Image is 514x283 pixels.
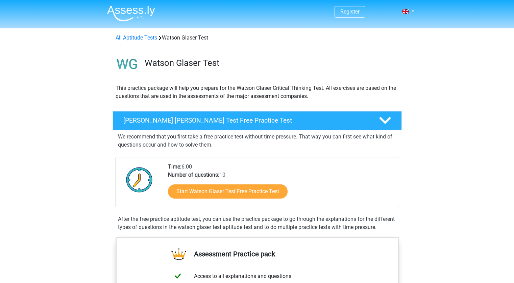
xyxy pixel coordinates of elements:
[110,111,405,130] a: [PERSON_NAME] [PERSON_NAME] Test Free Practice Test
[123,117,368,124] h4: [PERSON_NAME] [PERSON_NAME] Test Free Practice Test
[340,8,360,15] a: Register
[115,215,399,231] div: After the free practice aptitude test, you can use the practice package to go through the explana...
[107,5,155,21] img: Assessly
[168,184,288,199] a: Start Watson Glaser Test Free Practice Test
[168,163,181,170] b: Time:
[116,34,157,41] a: All Aptitude Tests
[163,163,398,207] div: 6:00 10
[116,84,399,100] p: This practice package will help you prepare for the Watson Glaser Critical Thinking Test. All exe...
[113,34,401,42] div: Watson Glaser Test
[122,163,156,197] img: Clock
[118,133,396,149] p: We recommend that you first take a free practice test without time pressure. That way you can fir...
[113,50,142,79] img: watson glaser test
[168,172,219,178] b: Number of questions:
[145,58,396,68] h3: Watson Glaser Test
